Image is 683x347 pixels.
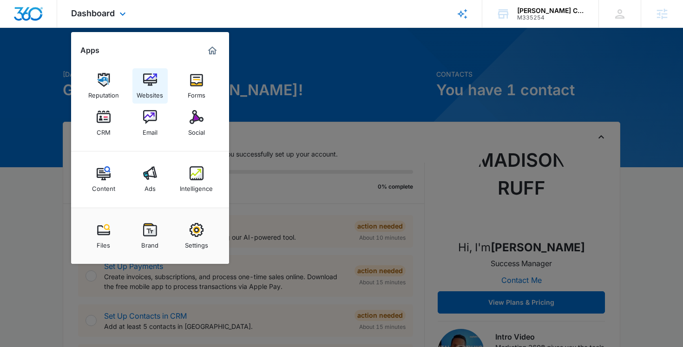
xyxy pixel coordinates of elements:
div: Brand [141,237,158,249]
a: Websites [132,68,168,104]
div: account id [517,14,585,21]
div: Content [92,180,115,192]
h2: Apps [80,46,99,55]
a: Content [86,162,121,197]
div: Files [97,237,110,249]
span: Dashboard [71,8,115,18]
div: Websites [137,87,163,99]
div: Intelligence [180,180,213,192]
a: Marketing 360® Dashboard [205,43,220,58]
a: Social [179,105,214,141]
a: Intelligence [179,162,214,197]
a: Files [86,218,121,254]
div: CRM [97,124,111,136]
a: Forms [179,68,214,104]
a: CRM [86,105,121,141]
a: Email [132,105,168,141]
a: Settings [179,218,214,254]
div: Ads [144,180,156,192]
div: Social [188,124,205,136]
div: Settings [185,237,208,249]
a: Ads [132,162,168,197]
a: Reputation [86,68,121,104]
div: account name [517,7,585,14]
a: Brand [132,218,168,254]
div: Forms [188,87,205,99]
div: Email [143,124,158,136]
div: Reputation [88,87,119,99]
